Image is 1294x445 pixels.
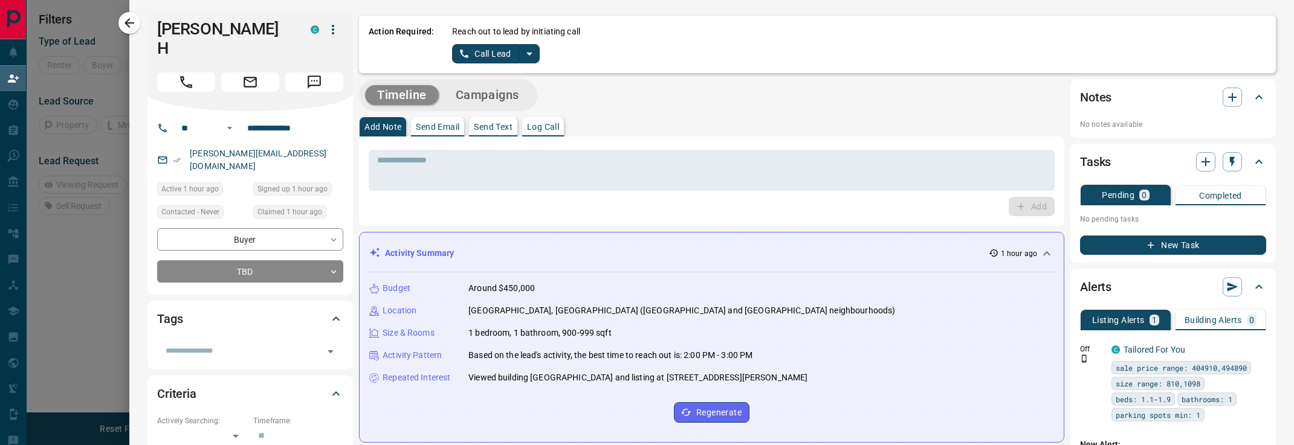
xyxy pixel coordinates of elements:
[1092,316,1145,324] p: Listing Alerts
[157,304,343,333] div: Tags
[157,182,247,199] div: Wed Oct 15 2025
[468,327,612,339] p: 1 bedroom, 1 bathroom, 900-999 sqft
[1001,248,1037,259] p: 1 hour ago
[1116,362,1247,374] span: sale price range: 404910,494890
[1102,191,1134,199] p: Pending
[190,149,326,171] a: [PERSON_NAME][EMAIL_ADDRESS][DOMAIN_NAME]
[311,25,319,34] div: condos.ca
[468,349,752,362] p: Based on the lead's activity, the best time to reach out is: 2:00 PM - 3:00 PM
[1080,88,1111,107] h2: Notes
[253,182,343,199] div: Wed Oct 15 2025
[157,309,183,328] h2: Tags
[452,44,540,63] div: split button
[157,379,343,408] div: Criteria
[257,183,328,195] span: Signed up 1 hour ago
[1124,345,1185,354] a: Tailored For You
[322,343,339,360] button: Open
[1182,393,1232,405] span: bathrooms: 1
[157,384,196,403] h2: Criteria
[1185,316,1242,324] p: Building Alerts
[157,415,247,426] p: Actively Searching:
[157,72,215,92] span: Call
[468,371,807,384] p: Viewed building [GEOGRAPHIC_DATA] and listing at [STREET_ADDRESS][PERSON_NAME]
[157,260,343,283] div: TBD
[1080,277,1111,296] h2: Alerts
[369,242,1054,264] div: Activity Summary1 hour ago
[452,44,519,63] button: Call Lead
[1116,377,1200,389] span: size range: 810,1098
[385,247,454,260] p: Activity Summary
[1116,393,1171,405] span: beds: 1.1-1.9
[1199,191,1242,200] p: Completed
[1111,345,1120,354] div: condos.ca
[222,121,237,135] button: Open
[157,228,343,251] div: Buyer
[468,282,535,295] p: Around $450,000
[257,206,322,218] span: Claimed 1 hour ago
[383,371,450,384] p: Repeated Interest
[221,72,279,92] span: Email
[1080,272,1266,301] div: Alerts
[253,205,343,222] div: Wed Oct 15 2025
[1080,354,1089,363] svg: Push Notification Only
[1249,316,1254,324] p: 0
[1142,191,1147,199] p: 0
[1116,409,1200,421] span: parking spots min: 1
[157,19,293,58] h1: [PERSON_NAME] H
[468,304,895,317] p: [GEOGRAPHIC_DATA], [GEOGRAPHIC_DATA] ([GEOGRAPHIC_DATA] and [GEOGRAPHIC_DATA] neighbourhoods)
[364,123,401,131] p: Add Note
[674,402,749,423] button: Regenerate
[161,206,219,218] span: Contacted - Never
[452,25,580,38] p: Reach out to lead by initiating call
[444,85,531,105] button: Campaigns
[369,25,434,63] p: Action Required:
[383,304,416,317] p: Location
[253,415,343,426] p: Timeframe:
[1152,316,1157,324] p: 1
[1080,147,1266,176] div: Tasks
[173,156,181,164] svg: Email Verified
[1080,235,1266,255] button: New Task
[1080,210,1266,228] p: No pending tasks
[383,327,435,339] p: Size & Rooms
[1080,119,1266,130] p: No notes available
[474,123,513,131] p: Send Text
[527,123,559,131] p: Log Call
[161,183,219,195] span: Active 1 hour ago
[1080,344,1104,354] p: Off
[383,282,410,295] p: Budget
[1080,83,1266,112] div: Notes
[416,123,459,131] p: Send Email
[1080,152,1111,171] h2: Tasks
[383,349,442,362] p: Activity Pattern
[285,72,343,92] span: Message
[365,85,439,105] button: Timeline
